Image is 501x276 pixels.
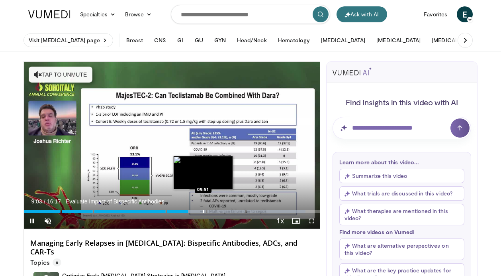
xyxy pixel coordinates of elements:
video-js: Video Player [24,62,320,229]
button: Playback Rate [272,213,288,229]
a: E [457,6,473,22]
button: GI [172,32,188,48]
a: Specialties [75,6,120,22]
p: Topics [30,258,61,266]
button: Hematology [273,32,315,48]
a: Browse [120,6,157,22]
input: Search topics, interventions [171,5,330,24]
input: Question for AI [333,117,471,139]
span: 16:17 [47,198,61,205]
button: [MEDICAL_DATA] [372,32,425,48]
div: Progress Bar [24,210,320,213]
button: Ask with AI [337,6,387,22]
button: GU [190,32,208,48]
button: What trials are discussed in this video? [339,186,464,201]
a: Favorites [419,6,452,22]
button: Unmute [40,213,56,229]
button: [MEDICAL_DATA] [427,32,481,48]
img: image.jpeg [173,156,233,189]
span: 9:03 [31,198,42,205]
button: Tap to unmute [29,67,92,83]
p: Learn more about this video... [339,159,464,166]
button: Head/Neck [232,32,272,48]
button: Breast [121,32,148,48]
button: [MEDICAL_DATA] [316,32,370,48]
span: 6 [53,258,61,266]
span: Evaluate Impact of Bispecific Antibodies [66,198,164,205]
h4: Find Insights in this video with AI [333,97,471,107]
img: VuMedi Logo [28,10,70,18]
button: What are alternative perspectives on this video? [339,239,464,260]
button: What therapies are mentioned in this video? [339,204,464,225]
a: Visit [MEDICAL_DATA] page [23,34,113,47]
p: Find more videos on Vumedi [339,229,464,235]
h4: Managing Early Relapses in [MEDICAL_DATA]: Bispecific Antibodies, ADCs, and CAR-Ts [30,239,313,256]
img: vumedi-ai-logo.svg [333,67,372,75]
button: Summarize this video [339,169,464,183]
span: / [44,198,45,205]
button: Pause [24,213,40,229]
button: CNS [149,32,171,48]
button: Fullscreen [304,213,320,229]
button: GYN [209,32,231,48]
button: Enable picture-in-picture mode [288,213,304,229]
